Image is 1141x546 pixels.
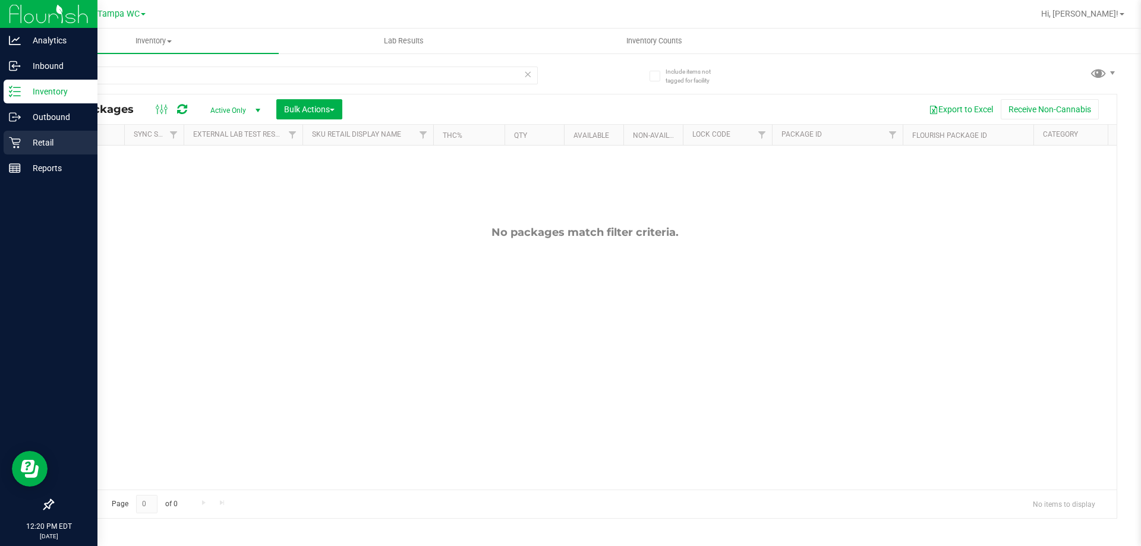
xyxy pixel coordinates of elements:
a: Available [573,131,609,140]
a: Filter [283,125,302,145]
a: Sku Retail Display Name [312,130,401,138]
button: Receive Non-Cannabis [1001,99,1099,119]
a: Qty [514,131,527,140]
a: Non-Available [633,131,686,140]
a: Lock Code [692,130,730,138]
a: Filter [414,125,433,145]
a: Filter [164,125,184,145]
button: Bulk Actions [276,99,342,119]
inline-svg: Outbound [9,111,21,123]
a: Package ID [781,130,822,138]
a: Inventory Counts [529,29,779,53]
a: Inventory [29,29,279,53]
span: Lab Results [368,36,440,46]
p: Inbound [21,59,92,73]
span: All Packages [62,103,146,116]
a: External Lab Test Result [193,130,286,138]
iframe: Resource center [12,451,48,487]
a: Lab Results [279,29,529,53]
p: [DATE] [5,532,92,541]
span: Clear [524,67,532,82]
a: Flourish Package ID [912,131,987,140]
div: No packages match filter criteria. [53,226,1117,239]
p: Inventory [21,84,92,99]
inline-svg: Analytics [9,34,21,46]
span: Page of 0 [102,495,187,513]
span: Tampa WC [97,9,140,19]
a: Sync Status [134,130,179,138]
p: Outbound [21,110,92,124]
button: Export to Excel [921,99,1001,119]
a: Category [1043,130,1078,138]
span: Inventory Counts [610,36,698,46]
p: Analytics [21,33,92,48]
p: Retail [21,135,92,150]
inline-svg: Inbound [9,60,21,72]
inline-svg: Inventory [9,86,21,97]
a: Filter [883,125,903,145]
inline-svg: Retail [9,137,21,149]
p: Reports [21,161,92,175]
p: 12:20 PM EDT [5,521,92,532]
span: Inventory [29,36,279,46]
span: Bulk Actions [284,105,335,114]
inline-svg: Reports [9,162,21,174]
span: Hi, [PERSON_NAME]! [1041,9,1118,18]
input: Search Package ID, Item Name, SKU, Lot or Part Number... [52,67,538,84]
a: Filter [752,125,772,145]
span: Include items not tagged for facility [666,67,725,85]
span: No items to display [1023,495,1105,513]
a: THC% [443,131,462,140]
